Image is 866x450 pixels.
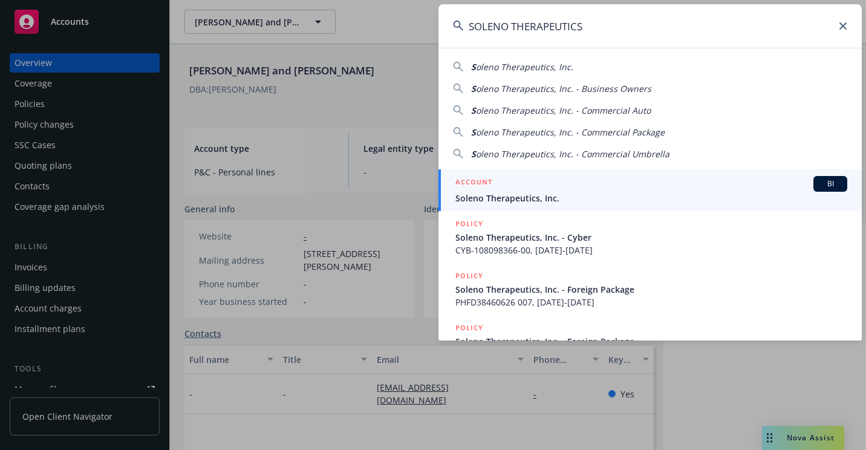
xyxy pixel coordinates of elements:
[455,192,847,204] span: Soleno Therapeutics, Inc.
[455,335,847,348] span: Soleno Therapeutics, Inc. - Foreign Package
[471,61,476,73] span: S
[455,322,483,334] h5: POLICY
[471,148,476,160] span: S
[455,296,847,308] span: PHFD38460626 007, [DATE]-[DATE]
[455,244,847,256] span: CYB-108098366-00, [DATE]-[DATE]
[476,148,669,160] span: oleno Therapeutics, Inc. - Commercial Umbrella
[476,61,573,73] span: oleno Therapeutics, Inc.
[471,126,476,138] span: S
[438,169,862,211] a: ACCOUNTBISoleno Therapeutics, Inc.
[455,270,483,282] h5: POLICY
[471,105,476,116] span: S
[455,218,483,230] h5: POLICY
[455,283,847,296] span: Soleno Therapeutics, Inc. - Foreign Package
[438,211,862,263] a: POLICYSoleno Therapeutics, Inc. - CyberCYB-108098366-00, [DATE]-[DATE]
[476,126,665,138] span: oleno Therapeutics, Inc. - Commercial Package
[438,263,862,315] a: POLICYSoleno Therapeutics, Inc. - Foreign PackagePHFD38460626 007, [DATE]-[DATE]
[438,315,862,367] a: POLICYSoleno Therapeutics, Inc. - Foreign Package
[471,83,476,94] span: S
[455,176,492,191] h5: ACCOUNT
[476,83,651,94] span: oleno Therapeutics, Inc. - Business Owners
[818,178,842,189] span: BI
[476,105,651,116] span: oleno Therapeutics, Inc. - Commercial Auto
[455,231,847,244] span: Soleno Therapeutics, Inc. - Cyber
[438,4,862,48] input: Search...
